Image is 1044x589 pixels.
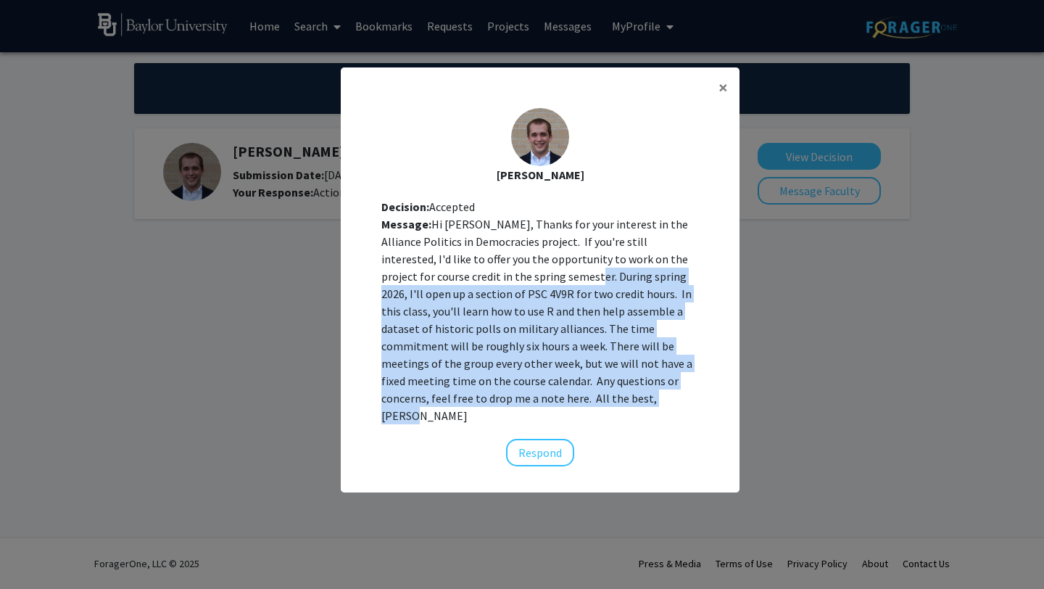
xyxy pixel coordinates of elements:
[718,76,728,99] span: ×
[381,199,429,214] b: Decision:
[381,198,699,215] div: Accepted
[381,215,699,424] div: Hi [PERSON_NAME], Thanks for your interest in the Alliance Politics in Democracies project. If yo...
[352,166,728,184] div: [PERSON_NAME]
[506,439,574,466] button: Respond
[707,67,739,108] button: Close
[11,524,62,578] iframe: Chat
[381,217,431,231] b: Message:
